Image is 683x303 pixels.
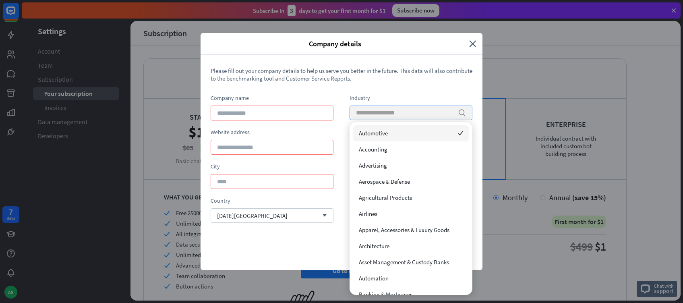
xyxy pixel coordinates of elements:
[359,194,412,201] span: Agricultural Products
[359,242,389,250] span: Architecture
[469,39,476,48] i: close
[211,197,333,204] div: Country
[207,39,463,48] span: Company details
[318,213,327,218] i: arrow_down
[211,163,333,170] div: City
[359,291,412,298] span: Banking & Mortgages
[359,162,387,169] span: Advertising
[359,145,387,153] span: Accounting
[359,226,449,234] span: Apparel, Accessories & Luxury Goods
[217,212,288,220] span: [DATE][GEOGRAPHIC_DATA]
[211,129,333,136] div: Website address
[359,210,377,218] span: Airlines
[359,178,410,185] span: Aerospace & Defense
[6,3,31,27] button: Open LiveChat chat widget
[211,67,472,82] span: Please fill out your company details to help us serve you better in the future. This data will al...
[211,94,333,102] div: Company name
[359,129,388,137] span: Automotive
[359,274,389,282] span: Automation
[350,94,472,102] div: Industry
[458,131,463,136] i: checked
[458,109,466,117] i: search
[359,258,449,266] span: Asset Management & Custody Banks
